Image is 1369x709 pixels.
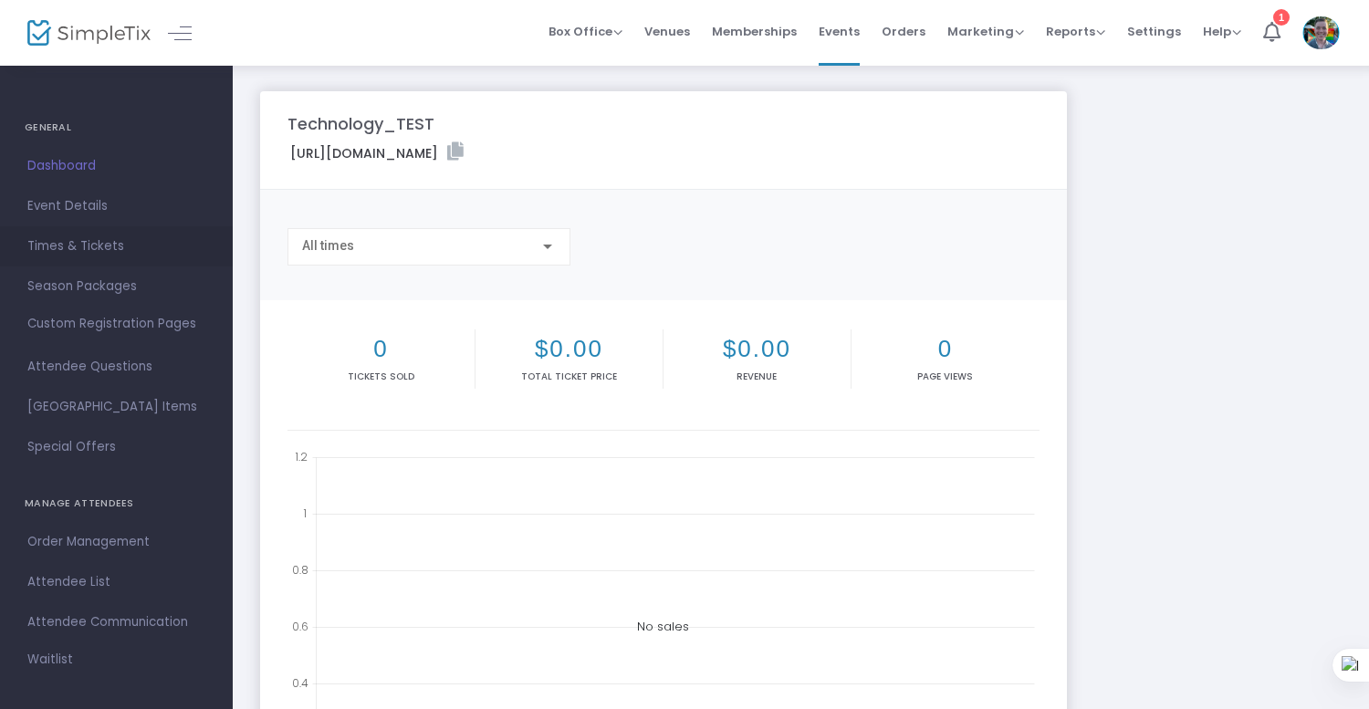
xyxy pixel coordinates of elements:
[27,395,205,419] span: [GEOGRAPHIC_DATA] Items
[27,275,205,298] span: Season Packages
[27,235,205,258] span: Times & Tickets
[27,570,205,594] span: Attendee List
[27,154,205,178] span: Dashboard
[1127,8,1181,55] span: Settings
[27,651,73,669] span: Waitlist
[25,485,208,522] h4: MANAGE ATTENDEES
[290,142,464,163] label: [URL][DOMAIN_NAME]
[712,8,797,55] span: Memberships
[25,109,208,146] h4: GENERAL
[27,435,205,459] span: Special Offers
[549,23,622,40] span: Box Office
[667,335,847,363] h2: $0.00
[1273,9,1290,26] div: 1
[27,355,205,379] span: Attendee Questions
[479,370,659,383] p: Total Ticket Price
[855,335,1036,363] h2: 0
[1203,23,1241,40] span: Help
[302,238,354,253] span: All times
[27,610,205,634] span: Attendee Communication
[291,370,471,383] p: Tickets sold
[27,194,205,218] span: Event Details
[1046,23,1105,40] span: Reports
[291,335,471,363] h2: 0
[882,8,925,55] span: Orders
[855,370,1036,383] p: Page Views
[287,111,434,136] m-panel-title: Technology_TEST
[27,315,196,333] span: Custom Registration Pages
[27,530,205,554] span: Order Management
[667,370,847,383] p: Revenue
[479,335,659,363] h2: $0.00
[644,8,690,55] span: Venues
[819,8,860,55] span: Events
[947,23,1024,40] span: Marketing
